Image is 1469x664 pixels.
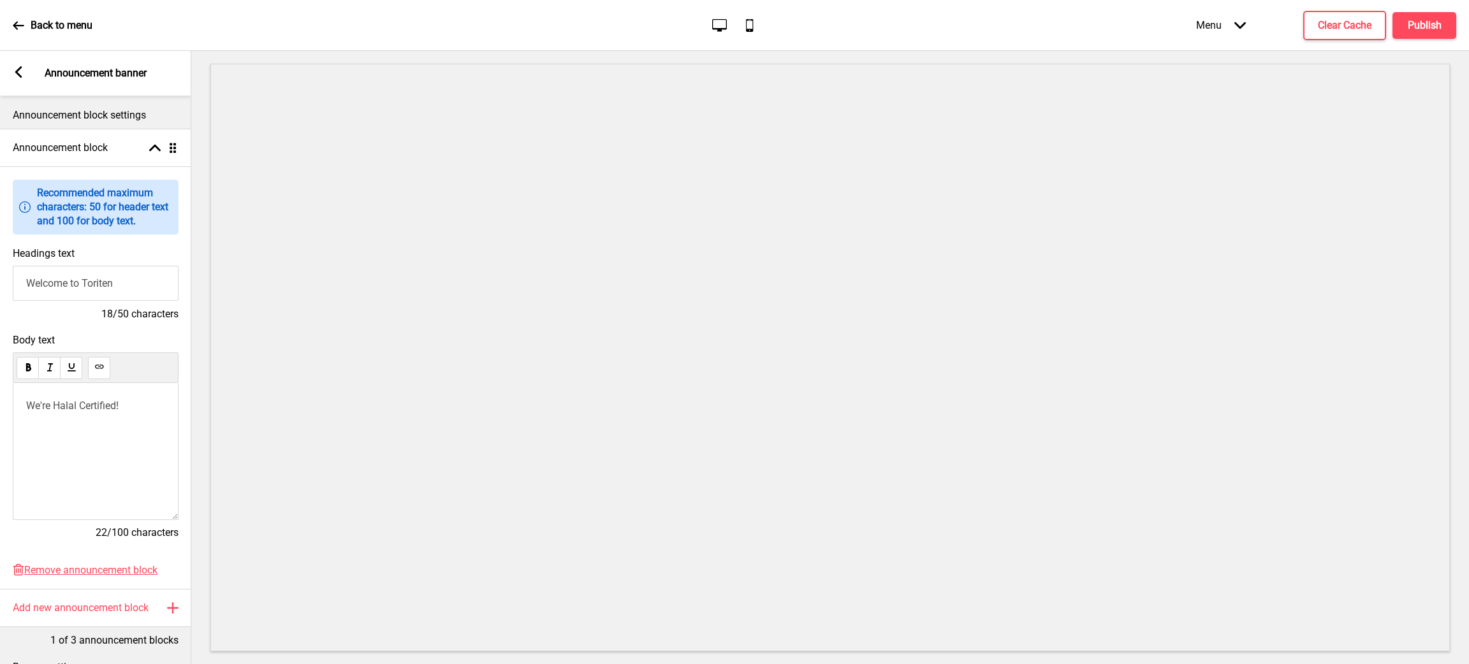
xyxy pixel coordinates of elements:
span: Body text [13,334,179,346]
p: Recommended maximum characters: 50 for header text and 100 for body text. [37,186,172,228]
h4: Announcement block [13,141,108,155]
button: bold [17,357,39,379]
button: Publish [1392,12,1456,39]
div: Menu [1183,6,1259,44]
button: link [88,357,110,379]
span: Remove announcement block [24,564,157,576]
button: underline [60,357,82,379]
span: 22/100 characters [96,526,179,538]
p: Announcement block settings [13,108,179,122]
p: Announcement banner [45,66,147,80]
h4: Publish [1408,18,1442,32]
h4: 18/50 characters [13,307,179,321]
p: 1 of 3 announcement blocks [50,633,179,647]
button: italic [38,357,61,379]
h4: Add new announcement block [13,601,149,615]
button: Clear Cache [1303,11,1386,40]
label: Headings text [13,247,75,259]
span: We're Halal Certified! [26,400,119,412]
a: Back to menu [13,8,92,43]
h4: Clear Cache [1318,18,1371,32]
p: Back to menu [31,18,92,32]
